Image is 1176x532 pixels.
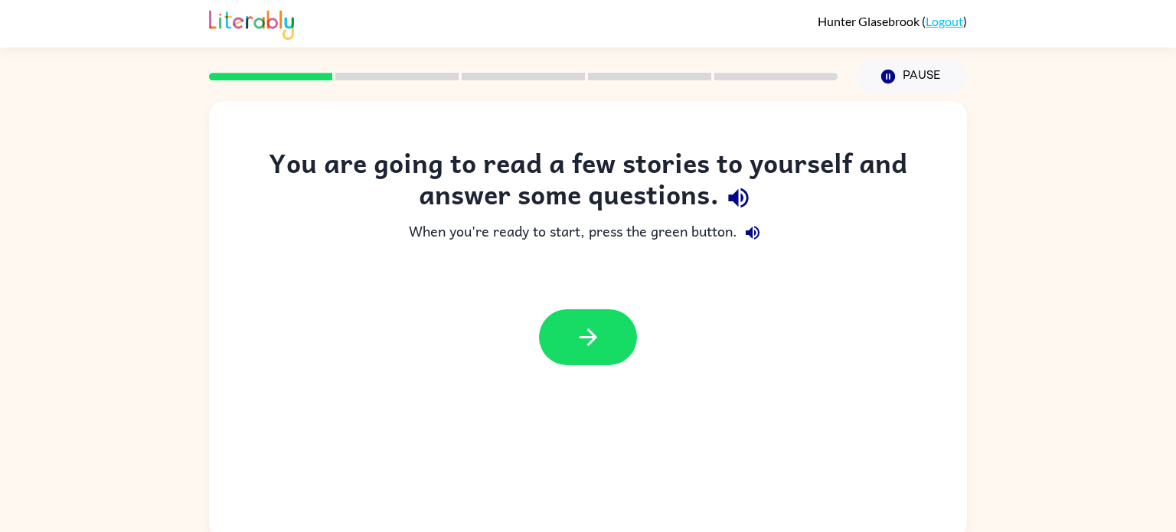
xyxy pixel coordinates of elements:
img: Literably [209,6,294,40]
div: You are going to read a few stories to yourself and answer some questions. [240,147,936,217]
button: Pause [856,59,967,94]
span: Hunter Glasebrook [818,14,922,28]
div: ( ) [818,14,967,28]
div: When you're ready to start, press the green button. [240,217,936,248]
a: Logout [926,14,963,28]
